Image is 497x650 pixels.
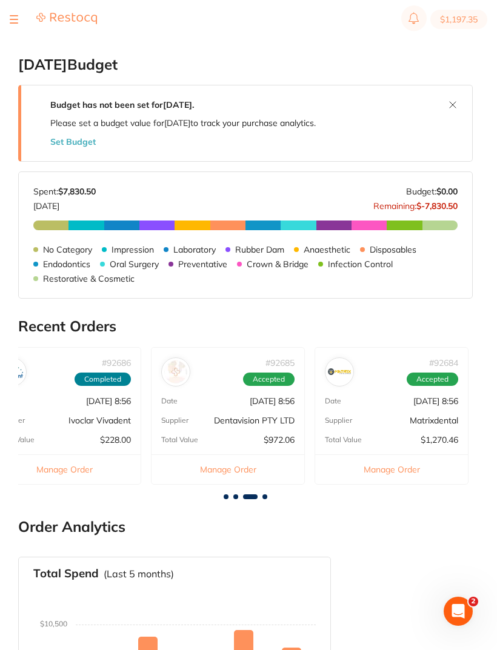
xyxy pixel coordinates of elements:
p: (Last 5 months) [104,568,174,579]
p: Supplier [325,416,352,425]
strong: Budget has not been set for [DATE] . [50,99,194,110]
button: Set Budget [50,137,96,147]
span: 2 [469,597,478,606]
a: Restocq Logo [36,12,97,27]
button: Manage Order [315,454,468,484]
span: Accepted [243,373,295,386]
p: Total Value [161,436,198,444]
p: Spent: [33,187,96,196]
p: No Category [43,245,92,254]
p: Total Value [325,436,362,444]
p: Matrixdental [410,416,458,425]
span: Completed [75,373,131,386]
img: Dentavision PTY LTD [164,360,187,383]
p: Preventative [178,259,227,269]
p: Anaesthetic [304,245,350,254]
p: [DATE] 8:56 [86,396,131,406]
p: # 92684 [429,358,458,368]
button: $1,197.35 [430,10,487,29]
p: Supplier [161,416,188,425]
p: Restorative & Cosmetic [43,274,135,284]
p: Infection Control [328,259,393,269]
button: Manage Order [152,454,304,484]
strong: $0.00 [436,186,458,197]
strong: $7,830.50 [58,186,96,197]
p: Oral Surgery [110,259,159,269]
p: Impression [112,245,154,254]
p: Dentavision PTY LTD [214,416,295,425]
img: Restocq Logo [36,12,97,25]
p: Disposables [370,245,416,254]
p: # 92686 [102,358,131,368]
p: Ivoclar Vivadent [68,416,131,425]
p: Crown & Bridge [247,259,309,269]
p: [DATE] [33,196,96,211]
h2: Recent Orders [18,318,473,335]
p: # 92685 [265,358,295,368]
p: Laboratory [173,245,216,254]
p: Date [161,397,178,405]
iframe: Intercom live chat [444,597,473,626]
p: Date [325,397,341,405]
h2: Order Analytics [18,519,473,536]
img: Matrixdental [328,360,351,383]
p: [DATE] 8:56 [413,396,458,406]
p: $1,270.46 [421,435,458,445]
p: Please set a budget value for [DATE] to track your purchase analytics. [50,118,316,128]
span: Accepted [407,373,458,386]
strong: $-7,830.50 [416,201,458,211]
p: Remaining: [373,196,458,211]
p: Endodontics [43,259,90,269]
h3: Total Spend [33,567,99,580]
p: Rubber Dam [235,245,284,254]
p: [DATE] 8:56 [250,396,295,406]
p: $228.00 [100,435,131,445]
p: Budget: [406,187,458,196]
h2: [DATE] Budget [18,56,473,73]
p: $972.06 [264,435,295,445]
